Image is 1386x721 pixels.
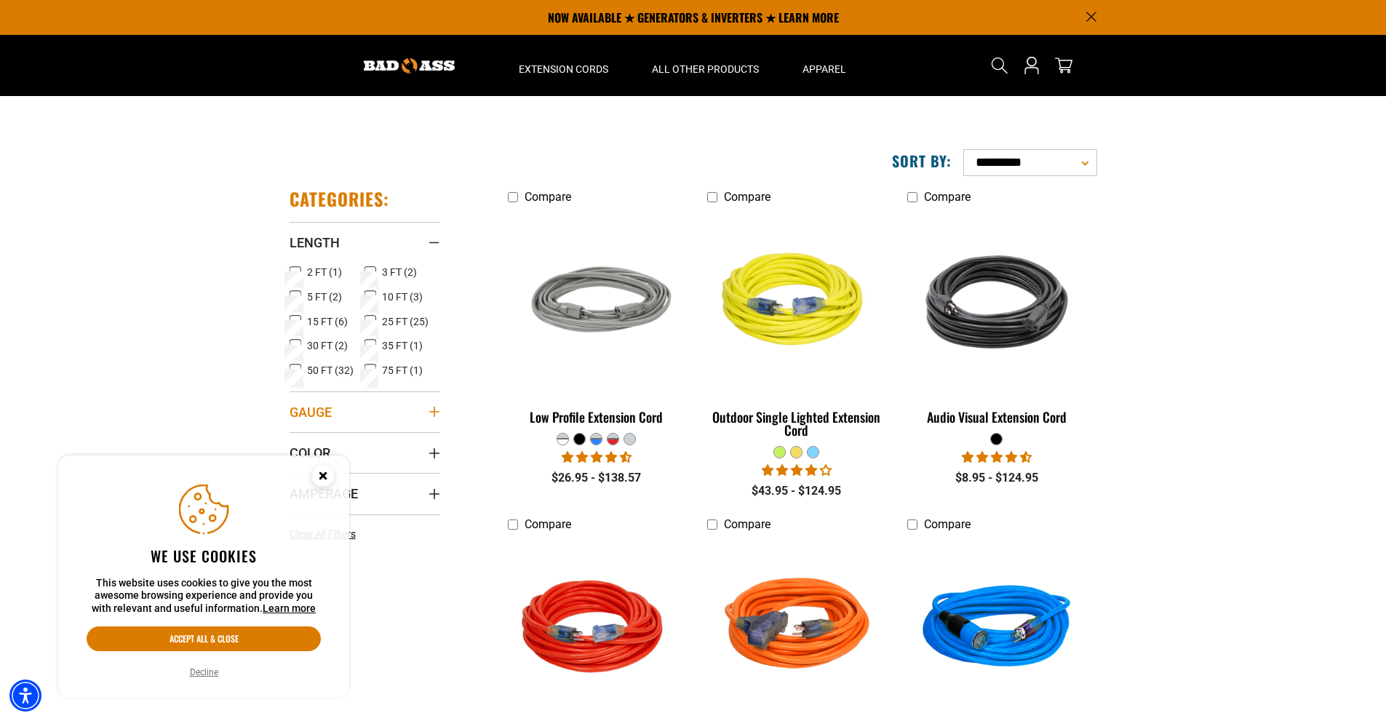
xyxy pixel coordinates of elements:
span: Compare [924,190,971,204]
div: Audio Visual Extension Cord [907,410,1086,423]
img: yellow [705,218,888,386]
summary: Search [988,54,1011,77]
span: Compare [724,190,770,204]
aside: Cookie Consent [58,455,349,698]
span: 35 FT (1) [382,340,423,351]
span: Gauge [290,404,332,421]
span: Length [290,234,340,251]
span: Apparel [802,63,846,76]
span: 4.68 stars [962,450,1032,464]
h2: We use cookies [87,546,321,565]
img: Bad Ass Extension Cords [364,58,455,73]
h1: Search results [290,49,1097,103]
span: 3.88 stars [762,463,832,477]
div: Outdoor Single Lighted Extension Cord [707,410,885,437]
button: Decline [186,665,223,680]
summary: Apparel [781,35,868,96]
span: Compare [525,190,571,204]
summary: Extension Cords [497,35,630,96]
div: Low Profile Extension Cord [508,410,686,423]
span: 50 FT (32) [307,365,354,375]
a: grey Low Profile Extension Cord [508,211,686,432]
img: blue [905,546,1088,713]
button: Accept all & close [87,626,321,651]
img: grey [505,218,688,386]
a: This website uses cookies to give you the most awesome browsing experience and provide you with r... [263,602,316,614]
span: All Other Products [652,63,759,76]
summary: Amperage [290,473,440,514]
span: 25 FT (25) [382,316,429,327]
span: 30 FT (2) [307,340,348,351]
h2: Categories: [290,188,390,210]
div: $43.95 - $124.95 [707,482,885,500]
span: 4.50 stars [562,450,632,464]
summary: Gauge [290,391,440,432]
span: Color [290,445,330,461]
div: Accessibility Menu [9,680,41,712]
div: $8.95 - $124.95 [907,469,1086,487]
span: 5 FT (2) [307,292,342,302]
span: Compare [924,517,971,531]
span: 2 FT (1) [307,267,342,277]
a: yellow Outdoor Single Lighted Extension Cord [707,211,885,445]
p: This website uses cookies to give you the most awesome browsing experience and provide you with r... [87,577,321,616]
span: 10 FT (3) [382,292,423,302]
summary: Length [290,222,440,263]
a: cart [1052,57,1075,74]
div: $26.95 - $138.57 [508,469,686,487]
span: Compare [724,517,770,531]
span: 75 FT (1) [382,365,423,375]
img: orange [705,546,888,713]
summary: Color [290,432,440,473]
span: Compare [525,517,571,531]
span: 3 FT (2) [382,267,417,277]
summary: All Other Products [630,35,781,96]
img: black [905,218,1088,386]
span: Extension Cords [519,63,608,76]
a: Open this option [1020,35,1043,96]
label: Sort by: [892,151,952,170]
span: 15 FT (6) [307,316,348,327]
a: black Audio Visual Extension Cord [907,211,1086,432]
button: Close this option [297,455,349,501]
img: Red [505,546,688,713]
